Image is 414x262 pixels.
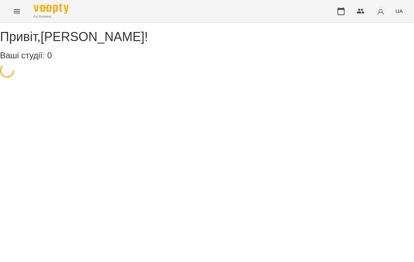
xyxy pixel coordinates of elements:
span: 0 [47,51,52,60]
button: UA [393,5,406,18]
button: Menu [8,3,25,20]
span: UA [395,7,403,15]
img: avatar_s.png [376,6,386,16]
img: Voopty Logo [34,4,69,14]
span: For Business [34,14,69,19]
